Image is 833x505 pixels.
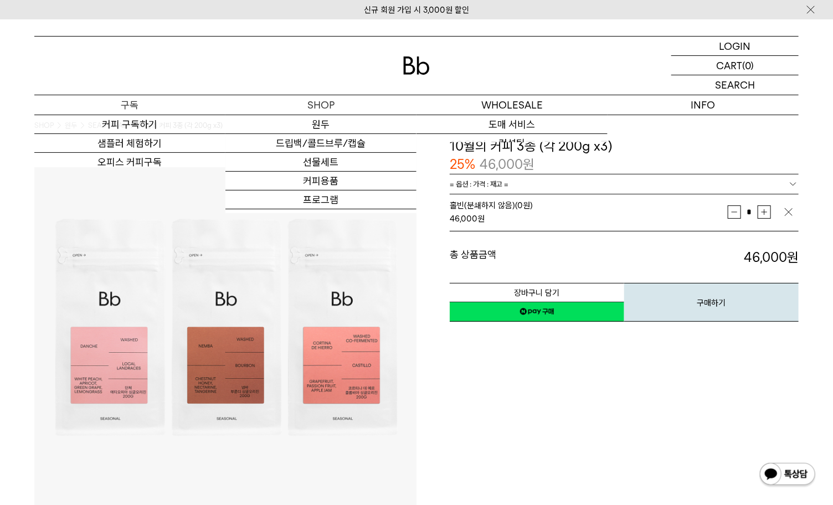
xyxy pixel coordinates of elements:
[450,200,533,210] span: 홀빈(분쇄하지 않음) (0원)
[225,153,416,172] a: 선물세트
[450,248,624,267] dt: 총 상품금액
[742,56,754,75] p: (0)
[34,153,225,172] a: 오피스 커피구독
[416,134,608,153] a: 컨설팅
[416,95,608,115] p: WHOLESALE
[225,95,416,115] a: SHOP
[225,190,416,209] a: 프로그램
[624,283,799,322] button: 구매하기
[34,115,225,134] a: 커피 구독하기
[608,95,799,115] p: INFO
[450,155,475,174] p: 25%
[225,134,416,153] a: 드립백/콜드브루/캡슐
[450,214,477,224] strong: 46,000
[403,56,430,75] img: 로고
[225,172,416,190] a: 커피용품
[671,37,799,56] a: LOGIN
[744,249,799,265] strong: 46,000
[480,155,534,174] p: 46,000
[225,115,416,134] a: 원두
[783,207,794,218] img: 삭제
[523,156,534,172] span: 원
[364,5,469,15] a: 신규 회원 가입 시 3,000원 할인
[715,75,755,95] p: SEARCH
[450,137,799,156] h3: 10월의 커피 3종 (각 200g x3)
[719,37,751,55] p: LOGIN
[758,205,771,219] button: 증가
[450,283,624,302] button: 장바구니 담기
[34,95,225,115] a: 구독
[728,205,741,219] button: 감소
[450,174,508,194] span: = 옵션 : 가격 : 재고 =
[716,56,742,75] p: CART
[759,462,816,488] img: 카카오톡 채널 1:1 채팅 버튼
[416,115,608,134] a: 도매 서비스
[787,249,799,265] b: 원
[450,302,624,322] a: 새창
[671,56,799,75] a: CART (0)
[450,212,728,225] div: 원
[34,134,225,153] a: 샘플러 체험하기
